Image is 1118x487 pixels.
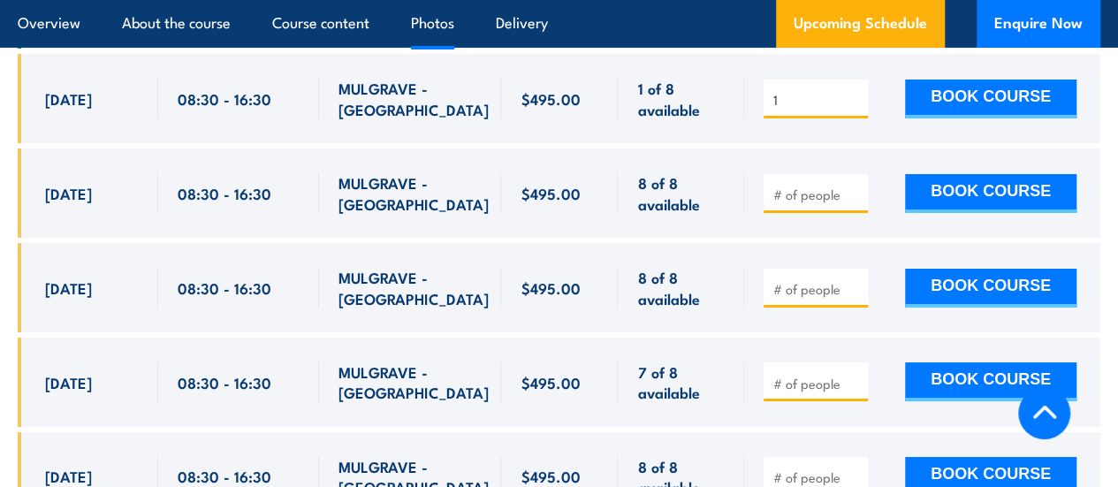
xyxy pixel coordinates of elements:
span: 08:30 - 16:30 [178,372,271,392]
input: # of people [773,91,862,109]
span: 08:30 - 16:30 [178,466,271,486]
span: MULGRAVE - [GEOGRAPHIC_DATA] [338,172,489,214]
span: MULGRAVE - [GEOGRAPHIC_DATA] [338,267,489,308]
button: BOOK COURSE [905,269,1076,308]
input: # of people [773,280,862,298]
button: BOOK COURSE [905,174,1076,213]
span: [DATE] [45,183,92,203]
span: MULGRAVE - [GEOGRAPHIC_DATA] [338,361,489,403]
span: 8 of 8 available [637,172,725,214]
span: 08:30 - 16:30 [178,278,271,298]
input: # of people [773,468,862,486]
button: BOOK COURSE [905,362,1076,401]
span: $495.00 [521,466,580,486]
span: $495.00 [521,278,580,298]
span: 08:30 - 16:30 [178,88,271,109]
span: $495.00 [521,88,580,109]
span: [DATE] [45,278,92,298]
input: # of people [773,186,862,203]
span: MULGRAVE - [GEOGRAPHIC_DATA] [338,78,489,119]
span: [DATE] [45,466,92,486]
input: # of people [773,375,862,392]
span: $495.00 [521,372,580,392]
span: [DATE] [45,372,92,392]
span: 08:30 - 16:30 [178,183,271,203]
span: 8 of 8 available [637,267,725,308]
span: $495.00 [521,183,580,203]
span: [DATE] [45,88,92,109]
span: 7 of 8 available [637,361,725,403]
button: BOOK COURSE [905,80,1076,118]
span: 1 of 8 available [637,78,725,119]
